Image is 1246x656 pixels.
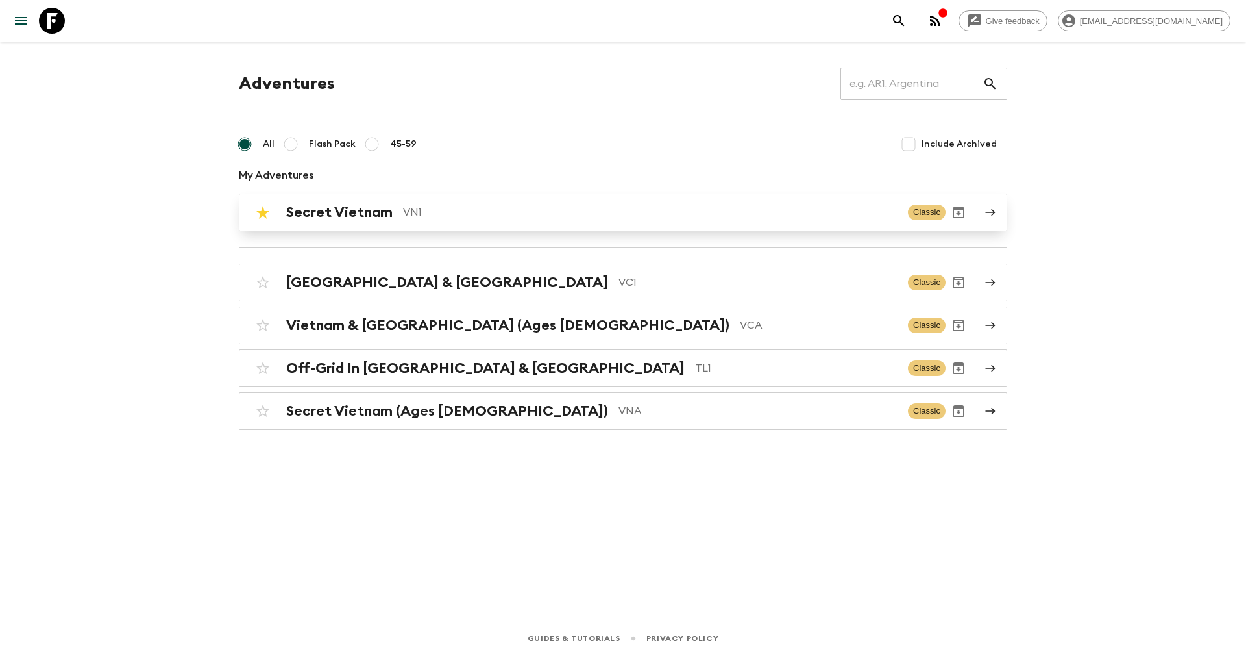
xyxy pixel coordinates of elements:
button: Archive [946,199,971,225]
h2: Secret Vietnam (Ages [DEMOGRAPHIC_DATA]) [286,403,608,420]
a: Off-Grid In [GEOGRAPHIC_DATA] & [GEOGRAPHIC_DATA]TL1ClassicArchive [239,349,1007,387]
span: Classic [908,360,946,376]
a: Vietnam & [GEOGRAPHIC_DATA] (Ages [DEMOGRAPHIC_DATA])VCAClassicArchive [239,307,1007,344]
input: e.g. AR1, Argentina [840,66,983,102]
p: My Adventures [239,168,1007,183]
span: Give feedback [979,16,1047,26]
a: Give feedback [959,10,1047,31]
span: Include Archived [922,138,997,151]
h2: Off-Grid In [GEOGRAPHIC_DATA] & [GEOGRAPHIC_DATA] [286,360,685,377]
button: menu [8,8,34,34]
button: Archive [946,398,971,424]
span: All [263,138,275,151]
p: TL1 [695,360,898,376]
div: [EMAIL_ADDRESS][DOMAIN_NAME] [1058,10,1230,31]
a: [GEOGRAPHIC_DATA] & [GEOGRAPHIC_DATA]VC1ClassicArchive [239,264,1007,301]
span: Classic [908,205,946,220]
p: VC1 [618,275,898,290]
span: Classic [908,318,946,333]
button: Archive [946,270,971,296]
h2: Secret Vietnam [286,204,393,221]
p: VCA [740,318,898,333]
button: search adventures [886,8,912,34]
h2: [GEOGRAPHIC_DATA] & [GEOGRAPHIC_DATA] [286,274,608,291]
p: VN1 [403,205,898,220]
h1: Adventures [239,71,335,97]
a: Secret VietnamVN1ClassicArchive [239,194,1007,231]
h2: Vietnam & [GEOGRAPHIC_DATA] (Ages [DEMOGRAPHIC_DATA]) [286,317,729,334]
button: Archive [946,355,971,381]
span: [EMAIL_ADDRESS][DOMAIN_NAME] [1073,16,1230,26]
p: VNA [618,403,898,419]
span: 45-59 [390,138,417,151]
span: Classic [908,403,946,419]
span: Flash Pack [309,138,356,151]
a: Privacy Policy [646,631,718,646]
a: Secret Vietnam (Ages [DEMOGRAPHIC_DATA])VNAClassicArchive [239,392,1007,430]
span: Classic [908,275,946,290]
a: Guides & Tutorials [528,631,620,646]
button: Archive [946,312,971,338]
